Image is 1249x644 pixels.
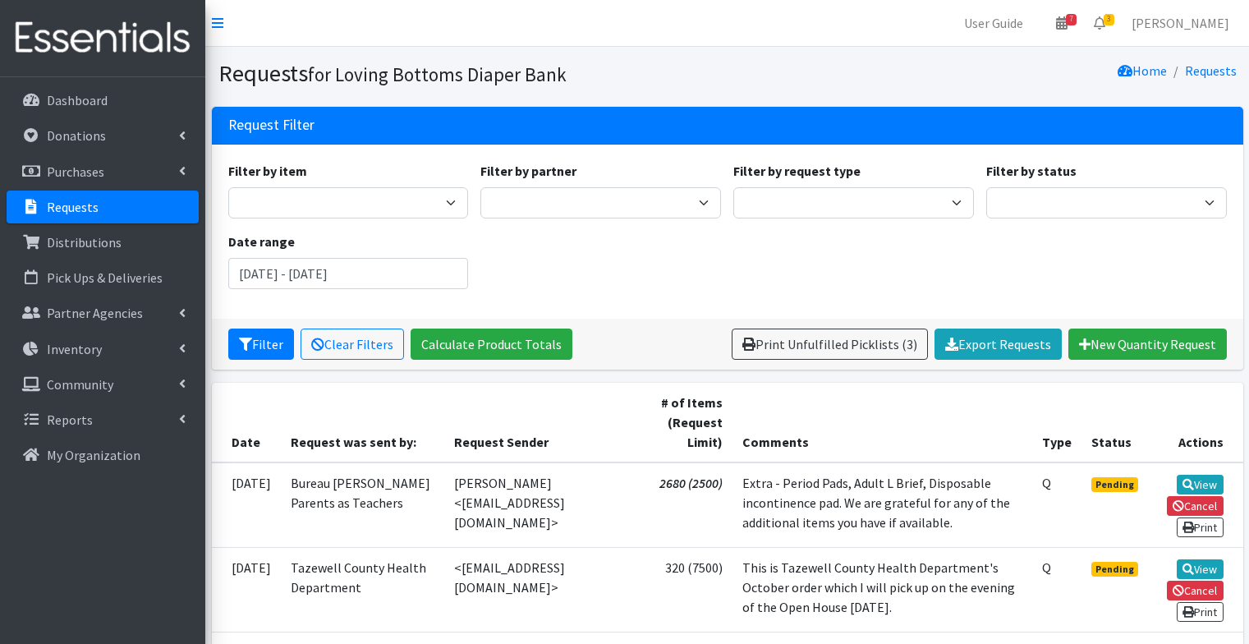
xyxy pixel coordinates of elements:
p: Inventory [47,341,102,357]
a: Community [7,368,199,401]
a: Requests [1185,62,1237,79]
a: Pick Ups & Deliveries [7,261,199,294]
td: 320 (7500) [641,547,732,632]
a: Print Unfulfilled Picklists (3) [732,329,928,360]
p: Reports [47,412,93,428]
a: 7 [1043,7,1081,39]
td: [DATE] [212,462,281,548]
th: Comments [732,383,1032,462]
p: Distributions [47,234,122,251]
a: Reports [7,403,199,436]
abbr: Quantity [1042,475,1051,491]
span: 7 [1066,14,1077,25]
a: Clear Filters [301,329,404,360]
th: # of Items (Request Limit) [641,383,732,462]
label: Filter by request type [733,161,861,181]
th: Type [1032,383,1081,462]
a: Partner Agencies [7,297,199,329]
button: Filter [228,329,294,360]
a: Donations [7,119,199,152]
th: Actions [1150,383,1243,462]
a: Distributions [7,226,199,259]
a: Cancel [1167,581,1224,600]
td: 2680 (2500) [641,462,732,548]
h1: Requests [218,59,722,88]
p: Community [47,376,113,393]
th: Request was sent by: [281,383,445,462]
a: 3 [1081,7,1118,39]
span: Pending [1091,562,1138,577]
td: [PERSON_NAME] <[EMAIL_ADDRESS][DOMAIN_NAME]> [444,462,641,548]
td: Extra - Period Pads, Adult L Brief, Disposable incontinence pad. We are grateful for any of the a... [732,462,1032,548]
p: Partner Agencies [47,305,143,321]
a: My Organization [7,439,199,471]
p: Purchases [47,163,104,180]
a: Purchases [7,155,199,188]
td: [DATE] [212,547,281,632]
a: Dashboard [7,84,199,117]
a: Inventory [7,333,199,366]
span: 3 [1104,14,1114,25]
td: Tazewell County Health Department [281,547,445,632]
h3: Request Filter [228,117,315,134]
a: User Guide [951,7,1036,39]
abbr: Quantity [1042,559,1051,576]
small: for Loving Bottoms Diaper Bank [308,62,567,86]
a: New Quantity Request [1068,329,1227,360]
td: <[EMAIL_ADDRESS][DOMAIN_NAME]> [444,547,641,632]
label: Filter by status [986,161,1077,181]
a: View [1177,559,1224,579]
a: Print [1177,517,1224,537]
a: Home [1118,62,1167,79]
label: Date range [228,232,295,251]
p: Requests [47,199,99,215]
th: Request Sender [444,383,641,462]
a: Requests [7,191,199,223]
td: This is Tazewell County Health Department's October order which I will pick up on the evening of ... [732,547,1032,632]
span: Pending [1091,477,1138,492]
label: Filter by item [228,161,307,181]
a: View [1177,475,1224,494]
a: Print [1177,602,1224,622]
th: Date [212,383,281,462]
a: Calculate Product Totals [411,329,572,360]
p: Donations [47,127,106,144]
a: [PERSON_NAME] [1118,7,1242,39]
input: January 1, 2011 - December 31, 2011 [228,258,469,289]
a: Export Requests [934,329,1062,360]
th: Status [1081,383,1150,462]
p: Pick Ups & Deliveries [47,269,163,286]
label: Filter by partner [480,161,576,181]
img: HumanEssentials [7,11,199,66]
a: Cancel [1167,496,1224,516]
p: My Organization [47,447,140,463]
td: Bureau [PERSON_NAME] Parents as Teachers [281,462,445,548]
p: Dashboard [47,92,108,108]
